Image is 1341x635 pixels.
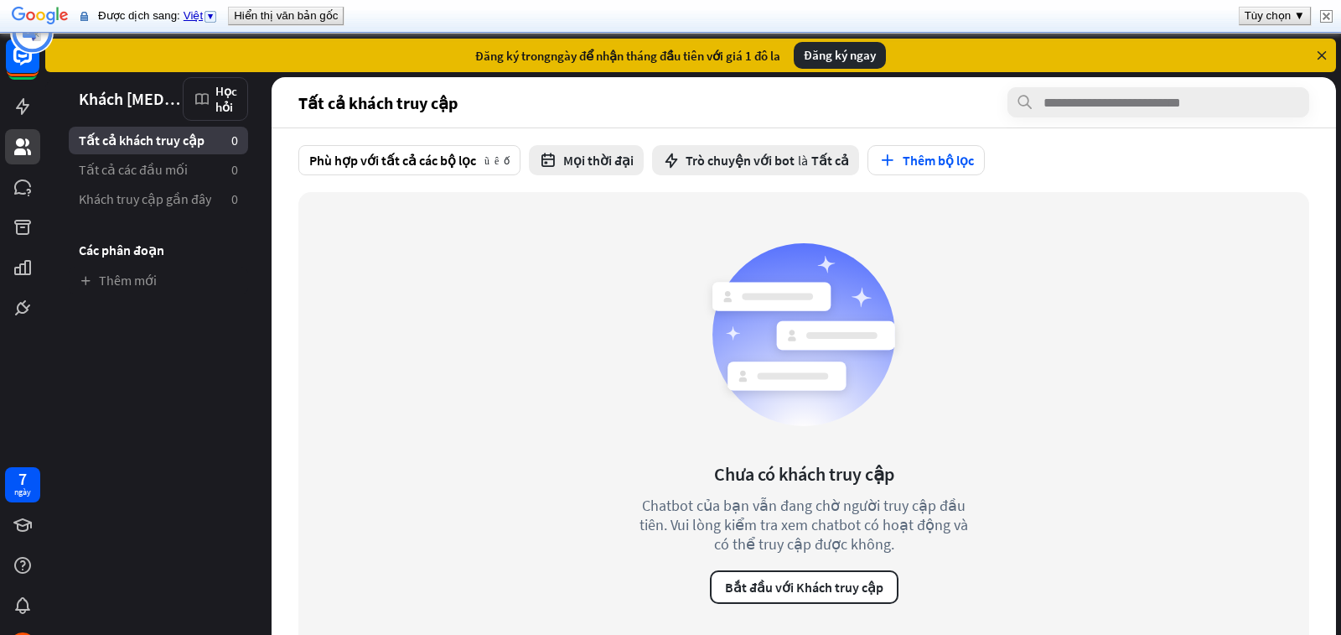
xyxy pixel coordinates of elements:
font: Thêm mới [99,272,157,289]
font: Khách [MEDICAL_DATA] quan [79,88,287,109]
button: Hiển thị văn bản gốc [229,8,343,24]
a: 7 ngày [5,467,40,502]
font: 0 [231,161,238,178]
span: Việt [184,9,203,22]
button: Thêm bộ lọc [867,145,985,175]
font: Chưa có khách truy cập [714,462,894,486]
button: Mọi thời đại [529,145,644,175]
font: Các phân đoạn [79,242,164,258]
button: Bắt đầu với Khách truy cập [710,570,898,604]
img: Google Dịch [12,5,69,29]
font: Trò chuyện với bot [686,152,795,169]
font: Mọi thời đại [563,152,634,169]
a: Tất cả các đầu mối 0 [69,156,248,184]
a: Việt [184,9,218,22]
font: Phù hợp với tất cả các bộ lọc [309,152,476,169]
font: Tất cả khách truy cập [298,92,458,113]
font: 7 [18,468,27,489]
button: Mở tiện ích trò chuyện LiveChat [13,7,64,57]
font: ngày để nhận tháng đầu tiên với giá 1 đô la [551,48,780,64]
font: Thêm bộ lọc [903,152,974,169]
font: Tất cả khách truy cập [79,132,205,148]
font: Chatbot của bạn vẫn đang chờ người truy cập đầu tiên. Vui lòng kiểm tra xem chatbot có hoạt động ... [639,496,968,554]
font: 0 [231,132,238,148]
font: là [798,152,808,169]
font: 0 [231,190,238,207]
font: ngày [14,487,31,497]
font: Khách truy cập gần đây [79,190,211,207]
span: Được dịch sang: [98,9,221,22]
font: Đăng ký trong [475,48,551,64]
font: Học hỏi [215,83,237,115]
img: Đóng [1320,10,1333,23]
font: Đăng ký ngay [804,47,876,63]
font: mũi tên xuống [484,155,510,165]
font: Tất cả các đầu mối [79,161,188,178]
a: Khách truy cập gần đây 0 [69,185,248,213]
img: Nội dung của trang bảo mật này sẽ được gửi tới Google để dịch thông qua một kết nối an toàn. [80,10,88,23]
button: Tùy chọn ▼ [1240,8,1310,24]
font: Tất cả [811,152,849,169]
font: Bắt đầu với Khách truy cập [725,579,883,596]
